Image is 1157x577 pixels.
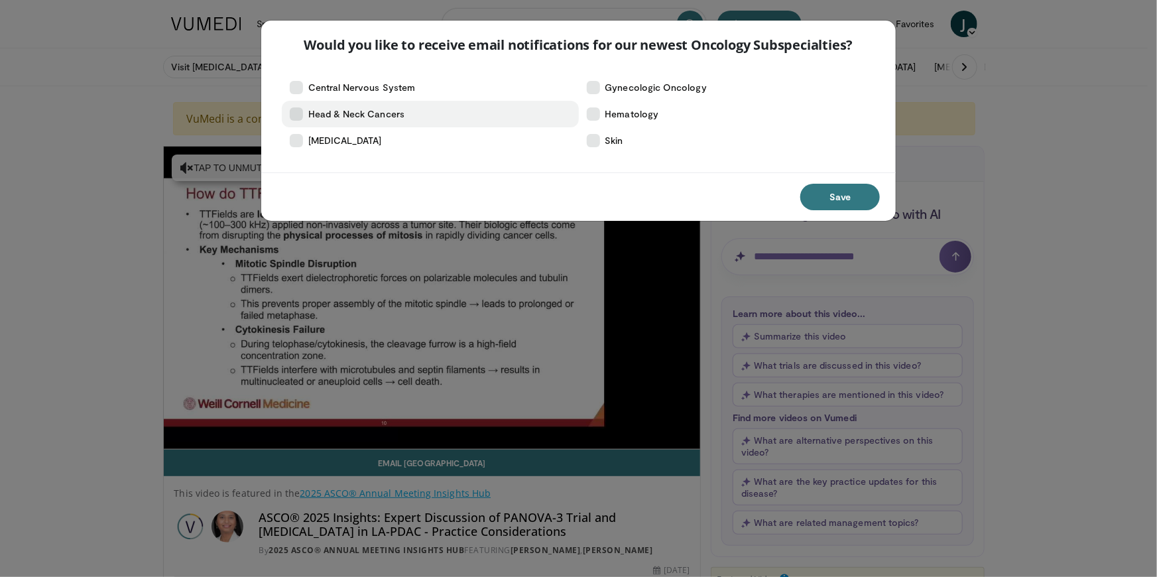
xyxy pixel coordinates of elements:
p: Would you like to receive email notifications for our newest Oncology Subspecialties? [304,36,853,54]
span: Skin [605,134,623,147]
span: Gynecologic Oncology [605,81,707,94]
span: Central Nervous System [308,81,416,94]
span: [MEDICAL_DATA] [308,134,382,147]
span: Head & Neck Cancers [308,107,404,121]
span: Hematology [605,107,659,121]
button: Save [800,184,880,210]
